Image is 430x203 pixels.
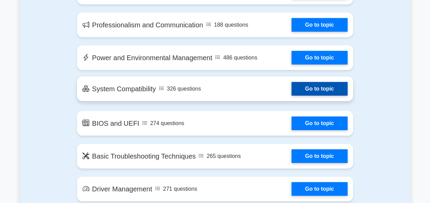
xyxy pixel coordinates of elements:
a: Go to topic [291,51,348,65]
a: Go to topic [291,117,348,130]
a: Go to topic [291,182,348,196]
a: Go to topic [291,82,348,96]
a: Go to topic [291,18,348,32]
a: Go to topic [291,149,348,163]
